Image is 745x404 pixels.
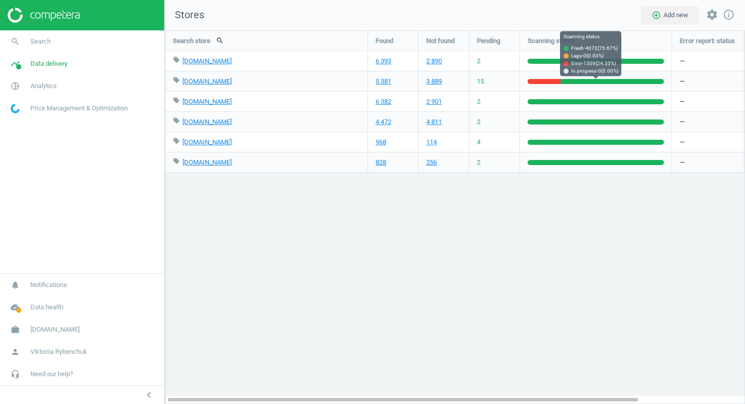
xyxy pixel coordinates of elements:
i: cloud_done [6,298,25,317]
span: Stores [165,8,204,22]
i: local_offer [173,137,180,144]
i: info_outline [723,9,735,21]
a: [DOMAIN_NAME] [182,98,232,105]
a: [DOMAIN_NAME] [182,57,232,65]
span: Found [376,36,393,46]
a: 114 [426,138,437,147]
span: Pending [477,36,500,46]
span: [DOMAIN_NAME] [30,325,80,334]
img: wGWNvw8QSZomAAAAABJRU5ErkJggg== [11,104,20,113]
i: local_offer [173,76,180,84]
a: info_outline [723,9,735,22]
a: 3 889 [426,77,442,86]
span: Scanning status [528,36,574,46]
a: [DOMAIN_NAME] [182,77,232,85]
span: Search [30,37,51,46]
div: Error - 1309 ( 24.33 %) [564,60,618,67]
div: In progress - 0 ( 0.00 %) [564,67,618,74]
button: add_circle_outlineAdd new [641,6,699,24]
i: person [6,342,25,361]
i: local_offer [173,56,180,63]
a: 4 472 [376,117,391,127]
span: Error report: status [680,36,735,46]
span: Data delivery [30,59,67,68]
a: 2 901 [426,97,442,106]
span: 2 [477,158,480,167]
i: local_offer [173,97,180,104]
div: Search store [165,31,367,51]
i: settings [706,9,718,21]
i: pie_chart_outlined [6,76,25,96]
span: Price Management & Optimization [30,104,128,113]
i: chevron_left [143,389,155,401]
a: [DOMAIN_NAME] [182,118,232,126]
span: 2 [477,57,480,66]
a: 6 382 [376,97,391,106]
img: ajHJNr6hYgQAAAAASUVORK5CYII= [8,8,80,23]
a: 5 381 [376,77,391,86]
i: add_circle_outline [652,11,661,20]
span: Notifications [30,280,67,290]
i: timeline [6,54,25,73]
i: notifications [6,275,25,295]
span: 2 [477,97,480,106]
button: chevron_left [136,388,162,401]
span: 15 [477,77,484,86]
span: Data health [30,303,63,312]
a: 828 [376,158,386,167]
i: work [6,320,25,339]
i: headset_mic [6,365,25,384]
span: 4 [477,138,480,147]
a: 2 890 [426,57,442,66]
a: 6 393 [376,57,391,66]
a: 4 811 [426,117,442,127]
a: 256 [426,158,437,167]
a: [DOMAIN_NAME] [182,138,232,146]
span: Not found [426,36,455,46]
span: Need our help? [30,370,73,379]
i: local_offer [173,157,180,165]
span: Viktoriia Rybenchuk [30,347,87,356]
div: Lags - 0 ( 0.00 %) [564,53,618,60]
i: search [6,32,25,51]
div: Scanning status [564,33,618,40]
button: settings [701,4,723,26]
span: Analytics [30,82,57,91]
a: 968 [376,138,386,147]
button: search [210,32,230,49]
div: Fresh - 4072 ( 75.67 %) [564,45,618,52]
i: local_offer [173,117,180,124]
span: 2 [477,117,480,127]
a: [DOMAIN_NAME] [182,158,232,166]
